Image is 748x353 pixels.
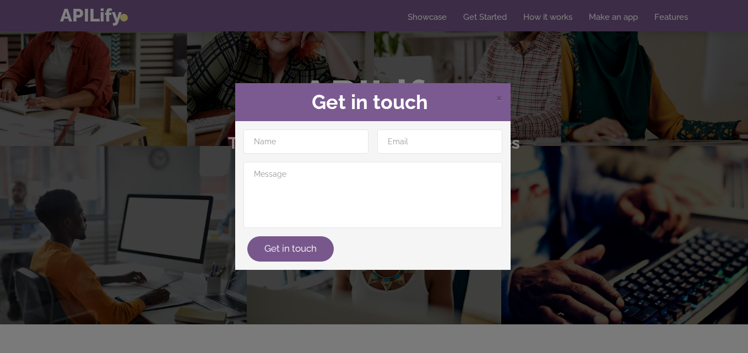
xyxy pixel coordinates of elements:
input: Name [243,129,368,154]
button: Get in touch [247,236,334,262]
input: Email [377,129,502,154]
span: Close [496,90,502,104]
span: × [496,89,502,105]
h2: Get in touch [243,91,502,113]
